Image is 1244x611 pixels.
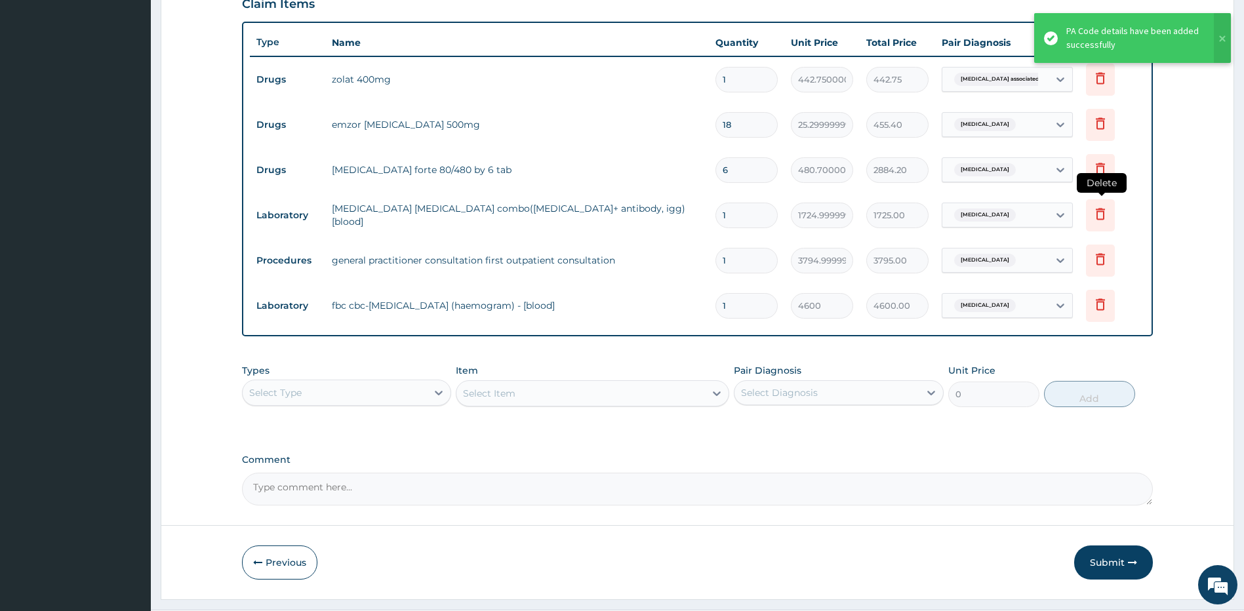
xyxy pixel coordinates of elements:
[709,30,784,56] th: Quantity
[1074,545,1153,580] button: Submit
[741,386,818,399] div: Select Diagnosis
[325,195,710,235] td: [MEDICAL_DATA] [MEDICAL_DATA] combo([MEDICAL_DATA]+ antibody, igg) [blood]
[215,7,247,38] div: Minimize live chat window
[325,111,710,138] td: emzor [MEDICAL_DATA] 500mg
[76,165,181,298] span: We're online!
[954,73,1070,86] span: [MEDICAL_DATA] associated with he...
[7,358,250,404] textarea: Type your message and hit 'Enter'
[954,118,1016,131] span: [MEDICAL_DATA]
[249,386,302,399] div: Select Type
[250,30,325,54] th: Type
[954,254,1016,267] span: [MEDICAL_DATA]
[325,292,710,319] td: fbc cbc-[MEDICAL_DATA] (haemogram) - [blood]
[1066,24,1201,52] div: PA Code details have been added successfully
[250,203,325,227] td: Laboratory
[954,208,1016,222] span: [MEDICAL_DATA]
[242,365,270,376] label: Types
[250,158,325,182] td: Drugs
[784,30,860,56] th: Unit Price
[456,364,478,377] label: Item
[1077,173,1127,193] span: Delete
[860,30,935,56] th: Total Price
[250,294,325,318] td: Laboratory
[242,545,317,580] button: Previous
[325,157,710,183] td: [MEDICAL_DATA] forte 80/480 by 6 tab
[24,66,53,98] img: d_794563401_company_1708531726252_794563401
[242,454,1154,465] label: Comment
[1044,381,1135,407] button: Add
[250,248,325,273] td: Procedures
[250,68,325,92] td: Drugs
[325,30,710,56] th: Name
[954,163,1016,176] span: [MEDICAL_DATA]
[325,247,710,273] td: general practitioner consultation first outpatient consultation
[250,113,325,137] td: Drugs
[68,73,220,90] div: Chat with us now
[935,30,1079,56] th: Pair Diagnosis
[325,66,710,92] td: zolat 400mg
[948,364,995,377] label: Unit Price
[954,299,1016,312] span: [MEDICAL_DATA]
[734,364,801,377] label: Pair Diagnosis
